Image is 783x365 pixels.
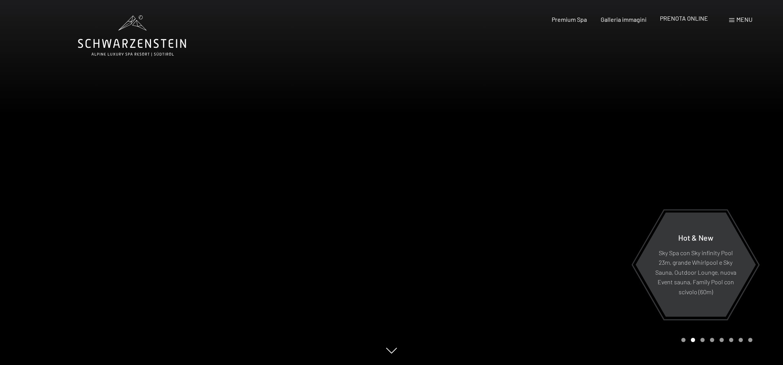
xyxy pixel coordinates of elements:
span: Hot & New [678,233,713,242]
div: Carousel Page 1 [681,338,686,342]
div: Carousel Page 6 [729,338,733,342]
span: Menu [736,16,752,23]
div: Carousel Pagination [679,338,752,342]
a: Galleria immagini [601,16,647,23]
div: Carousel Page 2 (Current Slide) [691,338,695,342]
div: Carousel Page 5 [720,338,724,342]
a: PRENOTA ONLINE [660,15,708,22]
a: Hot & New Sky Spa con Sky infinity Pool 23m, grande Whirlpool e Sky Sauna, Outdoor Lounge, nuova ... [635,212,756,317]
div: Carousel Page 3 [700,338,705,342]
a: Premium Spa [552,16,587,23]
div: Carousel Page 4 [710,338,714,342]
p: Sky Spa con Sky infinity Pool 23m, grande Whirlpool e Sky Sauna, Outdoor Lounge, nuova Event saun... [654,248,737,297]
div: Carousel Page 8 [748,338,752,342]
div: Carousel Page 7 [739,338,743,342]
